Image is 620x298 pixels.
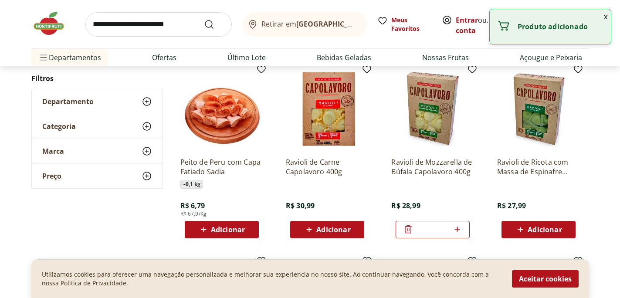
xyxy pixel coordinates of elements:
img: Ravioli de Ricota com Massa de Espinafre Capolavoro 400g [497,68,580,150]
img: Hortifruti [31,10,75,37]
img: Ravioli de Mozzarella de Búfala Capolavoro 400g [391,68,474,150]
a: Ravioli de Carne Capolavoro 400g [286,157,369,176]
h2: Filtros [31,70,163,87]
a: Criar conta [456,15,504,35]
a: Açougue e Peixaria [520,52,582,63]
a: Meus Favoritos [377,16,431,33]
a: Entrar [456,15,478,25]
span: Adicionar [211,226,245,233]
span: Retirar em [261,20,358,28]
span: ou [456,15,495,36]
span: R$ 67,9/Kg [180,210,207,217]
span: R$ 27,99 [497,201,526,210]
input: search [85,12,232,37]
span: R$ 6,79 [180,201,205,210]
span: R$ 30,99 [286,201,315,210]
button: Categoria [32,114,163,139]
button: Fechar notificação [600,9,611,24]
button: Marca [32,139,163,163]
img: Peito de Peru com Capa Fatiado Sadia [180,68,263,150]
b: [GEOGRAPHIC_DATA]/[GEOGRAPHIC_DATA] [296,19,443,29]
p: Utilizamos cookies para oferecer uma navegação personalizada e melhorar sua experiencia no nosso ... [42,270,501,288]
button: Adicionar [501,221,576,238]
span: Departamento [42,97,94,106]
span: Preço [42,172,61,180]
a: Nossas Frutas [422,52,469,63]
a: Ravioli de Ricota com Massa de Espinafre Capolavoro 400g [497,157,580,176]
button: Menu [38,47,49,68]
span: Adicionar [528,226,562,233]
button: Preço [32,164,163,188]
button: Adicionar [290,221,364,238]
a: Ofertas [152,52,176,63]
button: Aceitar cookies [512,270,579,288]
span: Marca [42,147,64,156]
span: ~ 0,1 kg [180,180,203,189]
button: Submit Search [204,19,225,30]
a: Bebidas Geladas [317,52,371,63]
span: Departamentos [38,47,101,68]
button: Departamento [32,89,163,114]
span: R$ 28,99 [391,201,420,210]
button: Retirar em[GEOGRAPHIC_DATA]/[GEOGRAPHIC_DATA] [242,12,367,37]
a: Peito de Peru com Capa Fatiado Sadia [180,157,263,176]
span: Categoria [42,122,76,131]
a: Último Lote [227,52,266,63]
button: Adicionar [185,221,259,238]
span: Adicionar [316,226,350,233]
span: Meus Favoritos [391,16,431,33]
a: Ravioli de Mozzarella de Búfala Capolavoro 400g [391,157,474,176]
img: Ravioli de Carne Capolavoro 400g [286,68,369,150]
p: Produto adicionado [518,22,604,31]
